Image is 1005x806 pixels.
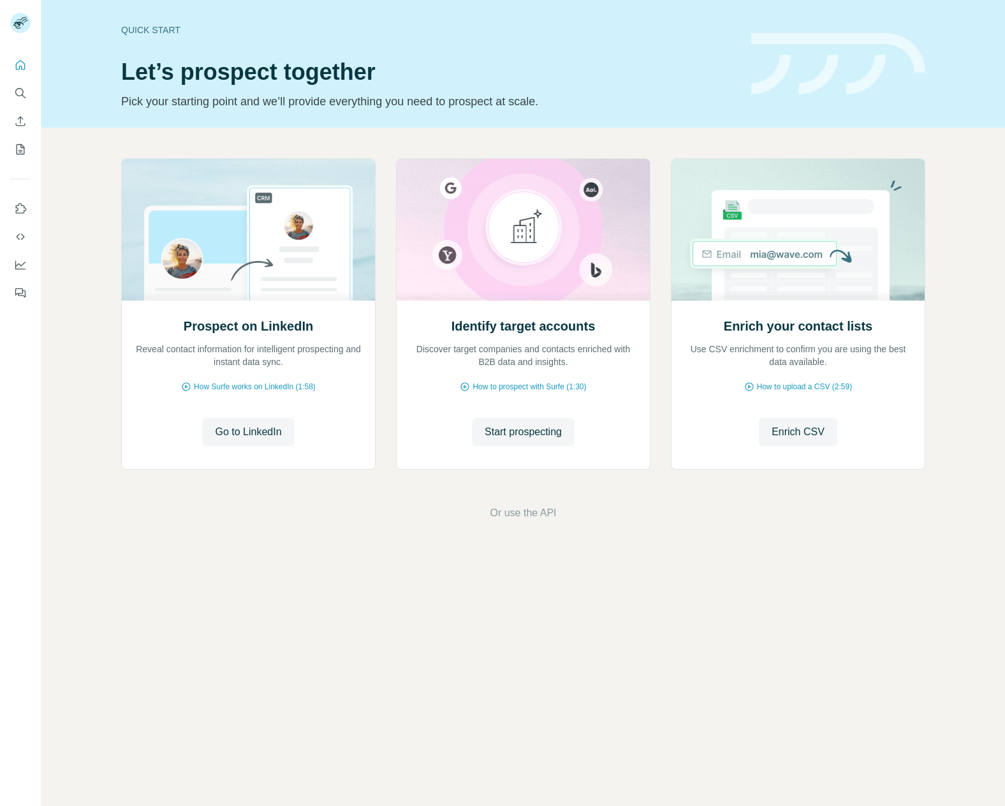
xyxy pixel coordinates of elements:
[10,281,31,304] button: Feedback
[490,505,556,521] button: Or use the API
[472,418,575,446] button: Start prospecting
[202,418,294,446] button: Go to LinkedIn
[396,159,650,301] img: Identify target accounts
[451,317,596,335] h2: Identify target accounts
[671,159,925,301] img: Enrich your contact lists
[184,317,313,335] h2: Prospect on LinkedIn
[194,381,316,392] span: How Surfe works on LinkedIn (1:58)
[684,343,912,368] p: Use CSV enrichment to confirm you are using the best data available.
[751,33,925,95] img: banner
[772,424,825,440] span: Enrich CSV
[724,317,872,335] h2: Enrich your contact lists
[10,82,31,105] button: Search
[10,197,31,220] button: Use Surfe on LinkedIn
[121,24,736,36] div: Quick start
[409,343,637,368] p: Discover target companies and contacts enriched with B2B data and insights.
[10,54,31,77] button: Quick start
[121,159,376,301] img: Prospect on LinkedIn
[759,418,837,446] button: Enrich CSV
[121,59,736,85] h1: Let’s prospect together
[10,225,31,248] button: Use Surfe API
[215,424,281,440] span: Go to LinkedIn
[485,424,562,440] span: Start prospecting
[473,381,586,392] span: How to prospect with Surfe (1:30)
[10,253,31,276] button: Dashboard
[757,381,852,392] span: How to upload a CSV (2:59)
[135,343,362,368] p: Reveal contact information for intelligent prospecting and instant data sync.
[10,110,31,133] button: Enrich CSV
[10,138,31,161] button: My lists
[121,93,736,110] p: Pick your starting point and we’ll provide everything you need to prospect at scale.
